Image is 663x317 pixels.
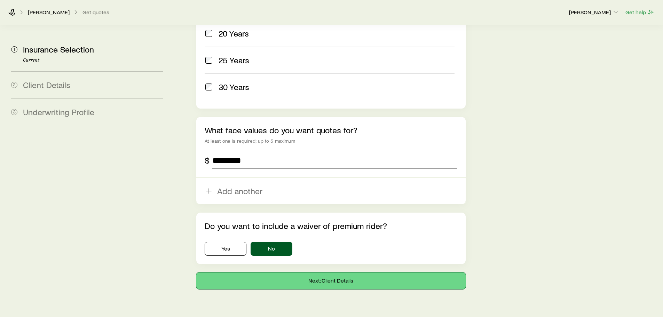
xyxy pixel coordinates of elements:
span: 25 Years [219,55,249,65]
span: Underwriting Profile [23,107,94,117]
span: Client Details [23,80,70,90]
div: At least one is required; up to 5 maximum [205,138,457,144]
p: Current [23,57,163,63]
input: 30 Years [205,84,212,90]
span: 20 Years [219,29,249,38]
button: Get quotes [82,9,110,16]
button: [PERSON_NAME] [569,8,619,17]
p: [PERSON_NAME] [28,9,70,16]
span: 1 [11,46,17,53]
button: Next: Client Details [196,272,465,289]
label: What face values do you want quotes for? [205,125,357,135]
span: Insurance Selection [23,44,94,54]
input: 20 Years [205,30,212,37]
p: Do you want to include a waiver of premium rider? [205,221,457,231]
button: Yes [205,242,246,256]
div: $ [205,156,210,165]
span: 3 [11,109,17,115]
span: 2 [11,82,17,88]
p: [PERSON_NAME] [569,9,619,16]
input: 25 Years [205,57,212,64]
button: No [251,242,292,256]
button: Get help [625,8,655,16]
span: 30 Years [219,82,249,92]
button: Add another [196,178,465,204]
